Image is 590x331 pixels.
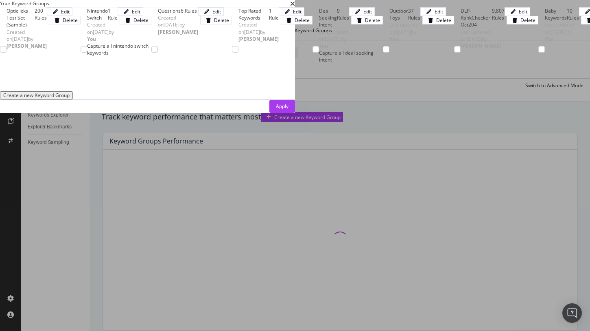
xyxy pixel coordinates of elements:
div: 1 Rule [108,7,118,21]
div: Top Rated Keywords [238,7,269,21]
span: Created on [DATE] by [7,29,47,49]
button: Delete [507,16,538,24]
div: 10 Rules [567,7,579,21]
b: You [87,35,96,42]
div: Delete [436,17,451,24]
div: Opticlicks Test Set (Sample) [7,7,35,28]
button: Edit [349,7,375,16]
div: Questions [158,7,181,14]
div: Open Intercom Messenger [562,303,582,323]
button: Apply [269,100,295,113]
span: Created on [DATE] by [238,21,279,42]
button: Delete [422,16,454,24]
b: You [319,42,328,49]
div: 9,807 Rules [492,7,505,28]
div: Delete [133,17,149,24]
div: 6 Rules [181,7,197,14]
div: Capture all nintendo switch keywords [87,42,151,56]
button: Delete [281,16,312,24]
div: Edit [363,8,372,15]
div: Edit [435,8,443,15]
span: Created on [DATE] by [158,14,198,35]
div: Nintendo Switch [87,7,108,21]
div: 9 Rules [337,7,349,28]
button: Edit [47,7,72,16]
button: Edit [118,7,143,16]
div: 37 Rules [408,7,420,21]
div: Edit [293,8,302,15]
div: Baby Keywords [545,7,567,21]
div: Edit [61,8,70,15]
div: 200 Rules [35,7,47,28]
button: Delete [351,16,383,24]
div: Delete [63,17,78,24]
span: Last updated on [DATE] by [389,21,419,42]
button: Delete [49,16,81,24]
div: Delete [520,17,535,24]
span: Last updated on [DATE] by [461,29,501,49]
button: Delete [120,16,151,24]
div: Delete [214,17,229,24]
div: 1 Rule [269,7,279,21]
b: You [389,35,398,42]
button: Edit [198,7,224,16]
b: You [545,35,554,42]
div: Delete [295,17,310,24]
span: Created on [DATE] by [87,21,114,42]
button: Delete [200,16,232,24]
div: Apply [276,103,288,110]
b: [PERSON_NAME] [238,35,279,42]
div: Capture all deal seeking intent [319,49,383,63]
div: Edit [212,8,221,15]
b: [PERSON_NAME] [158,29,198,35]
span: Last updated on [DATE] by [545,21,574,42]
div: DLP-RankChecker-Oct204 [461,7,492,28]
button: Edit [505,7,530,16]
div: Edit [132,8,140,15]
div: Create a new Keyword Group [3,93,70,98]
div: Delete [365,17,380,24]
div: Edit [519,8,527,15]
b: [PERSON_NAME] [461,42,501,49]
b: [PERSON_NAME] [7,42,47,49]
button: Edit [279,7,304,16]
button: Edit [420,7,446,16]
span: Last updated on [DATE] by [319,29,348,49]
div: Deal Seeking Intent [319,7,337,28]
div: Outdoor Toys [389,7,408,21]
